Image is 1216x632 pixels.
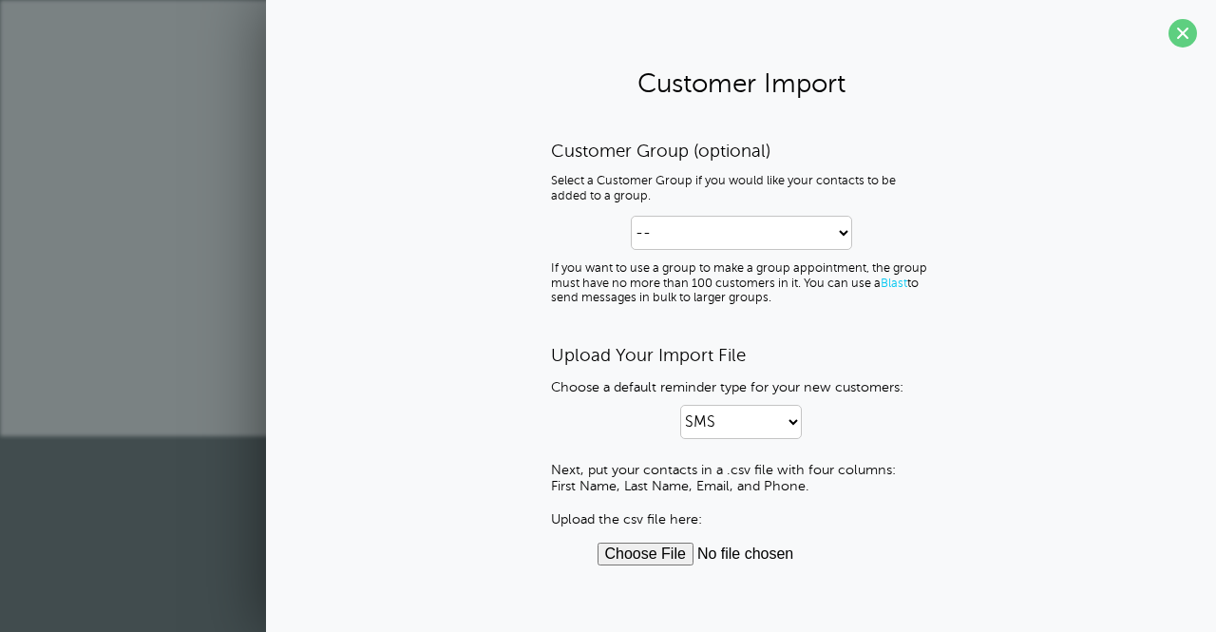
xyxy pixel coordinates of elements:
[19,110,1197,133] h1: Import Customers
[285,67,1197,100] h2: Customer Import
[551,174,931,203] p: Select a Customer Group if you would like your contacts to be added to a group.
[551,344,931,366] h3: Upload Your Import File
[551,462,931,527] p: Next, put your contacts in a .csv file with four columns: First Name, Last Name, Email, and Phone...
[551,379,931,395] p: Choose a default reminder type for your new customers:
[551,261,931,305] p: If you want to use a group to make a group appointment, the group must have no more than 100 cust...
[551,140,931,162] h3: Customer Group (optional)
[19,366,1197,384] p: You can also enter a customer .
[881,277,907,290] a: Blast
